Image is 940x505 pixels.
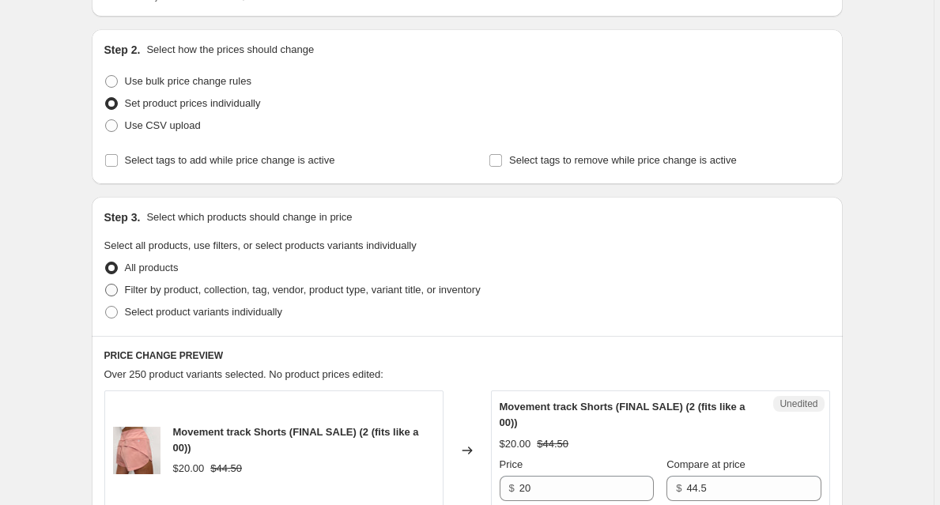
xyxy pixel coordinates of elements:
span: $ [509,482,515,494]
p: Select which products should change in price [146,209,352,225]
img: image_0c170839-014e-41ab-ae19-77f7e53e23ad_80x.jpg [113,427,160,474]
p: Select how the prices should change [146,42,314,58]
span: Unedited [780,398,817,410]
span: Movement track Shorts (FINAL SALE) (2 (fits like a 00)) [173,426,419,454]
span: Set product prices individually [125,97,261,109]
span: Use CSV upload [125,119,201,131]
span: Use bulk price change rules [125,75,251,87]
div: $20.00 [500,436,531,452]
strike: $44.50 [210,461,242,477]
span: Price [500,458,523,470]
span: Select all products, use filters, or select products variants individually [104,239,417,251]
span: Select product variants individually [125,306,282,318]
h6: PRICE CHANGE PREVIEW [104,349,830,362]
span: Over 250 product variants selected. No product prices edited: [104,368,383,380]
span: Select tags to add while price change is active [125,154,335,166]
h2: Step 3. [104,209,141,225]
span: All products [125,262,179,273]
span: $ [676,482,681,494]
span: Select tags to remove while price change is active [509,154,737,166]
h2: Step 2. [104,42,141,58]
div: $20.00 [173,461,205,477]
strike: $44.50 [537,436,568,452]
span: Movement track Shorts (FINAL SALE) (2 (fits like a 00)) [500,401,746,428]
span: Compare at price [666,458,746,470]
span: Filter by product, collection, tag, vendor, product type, variant title, or inventory [125,284,481,296]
